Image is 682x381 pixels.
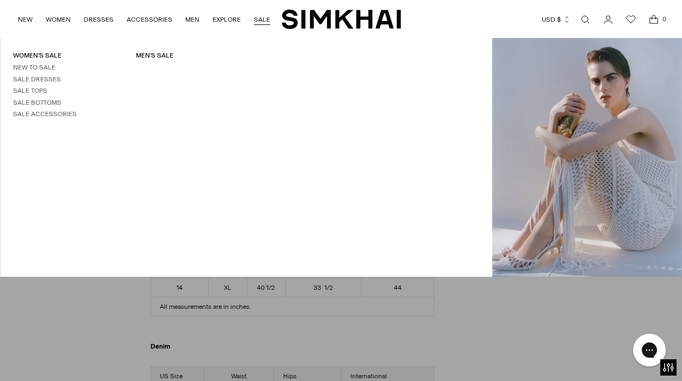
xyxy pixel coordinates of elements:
[643,9,665,30] a: Open cart modal
[9,340,109,372] iframe: Sign Up via Text for Offers
[597,9,619,30] a: Go to the account page
[185,8,199,31] a: MEN
[574,9,596,30] a: Open search modal
[254,8,270,31] a: SALE
[18,8,33,31] a: NEW
[281,9,401,30] a: SIMKHAI
[84,8,114,31] a: DRESSES
[46,8,71,31] a: WOMEN
[127,8,172,31] a: ACCESSORIES
[212,8,241,31] a: EXPLORE
[659,14,669,24] span: 0
[542,8,571,31] button: USD $
[628,330,671,370] iframe: Gorgias live chat messenger
[620,9,642,30] a: Wishlist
